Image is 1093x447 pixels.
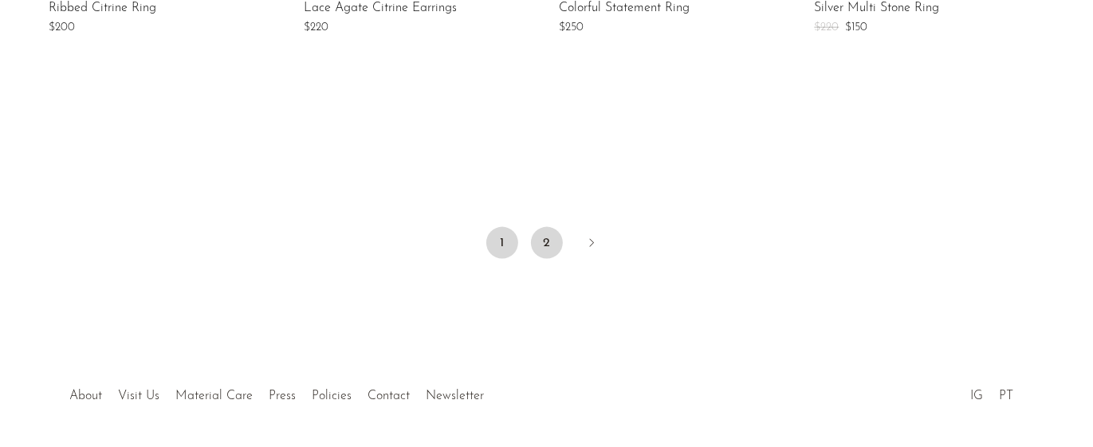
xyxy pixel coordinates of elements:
[49,22,76,33] span: $200
[970,390,983,402] a: IG
[119,390,160,402] a: Visit Us
[313,390,352,402] a: Policies
[368,390,411,402] a: Contact
[962,377,1021,407] ul: Social Medias
[176,390,254,402] a: Material Care
[560,2,690,16] a: Colorful Statement Ring
[531,227,563,259] a: 2
[576,227,607,262] a: Next
[70,390,103,402] a: About
[49,2,157,16] a: Ribbed Citrine Ring
[846,22,868,33] span: $150
[305,22,329,33] span: $220
[269,390,297,402] a: Press
[999,390,1013,402] a: PT
[62,377,493,407] ul: Quick links
[305,2,458,16] a: Lace Agate Citrine Earrings
[815,22,839,33] span: $220
[486,227,518,259] span: 1
[815,2,940,16] a: Silver Multi Stone Ring
[560,22,584,33] span: $250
